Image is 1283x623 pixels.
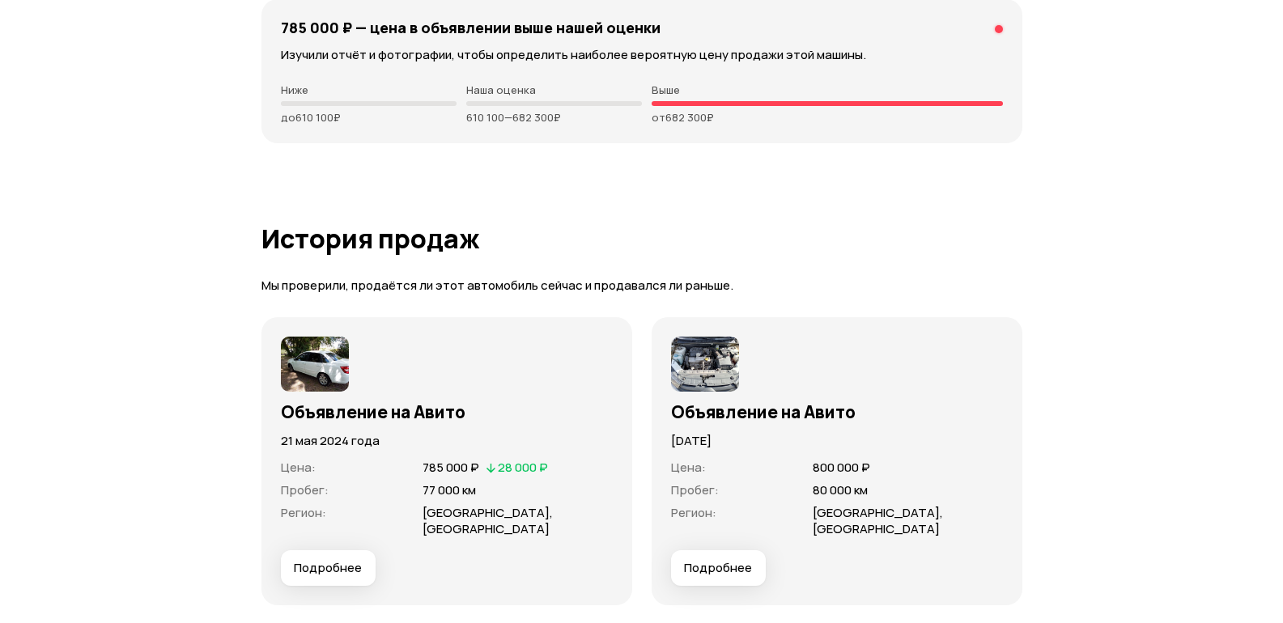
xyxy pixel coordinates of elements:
[423,504,553,537] span: [GEOGRAPHIC_DATA], [GEOGRAPHIC_DATA]
[671,504,716,521] span: Регион :
[813,481,868,498] span: 80 000 км
[652,111,1003,124] p: от 682 300 ₽
[813,504,943,537] span: [GEOGRAPHIC_DATA], [GEOGRAPHIC_DATA]
[281,481,329,498] span: Пробег :
[652,83,1003,96] p: Выше
[466,83,642,96] p: Наша оценка
[281,401,613,422] h3: Объявление на Авито
[281,459,316,476] span: Цена :
[671,459,706,476] span: Цена :
[498,459,548,476] span: 28 000 ₽
[684,560,752,576] span: Подробнее
[813,459,870,476] span: 800 000 ₽
[281,111,457,124] p: до 610 100 ₽
[281,550,376,586] button: Подробнее
[281,504,326,521] span: Регион :
[671,481,719,498] span: Пробег :
[423,481,476,498] span: 77 000 км
[671,550,766,586] button: Подробнее
[671,432,1003,450] p: [DATE]
[261,224,1022,253] h1: История продаж
[261,278,1022,295] p: Мы проверили, продаётся ли этот автомобиль сейчас и продавался ли раньше.
[294,560,362,576] span: Подробнее
[281,432,613,450] p: 21 мая 2024 года
[281,46,1003,64] p: Изучили отчёт и фотографии, чтобы определить наиболее вероятную цену продажи этой машины.
[281,83,457,96] p: Ниже
[281,19,661,36] h4: 785 000 ₽ — цена в объявлении выше нашей оценки
[423,459,479,476] span: 785 000 ₽
[466,111,642,124] p: 610 100 — 682 300 ₽
[671,401,1003,422] h3: Объявление на Авито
